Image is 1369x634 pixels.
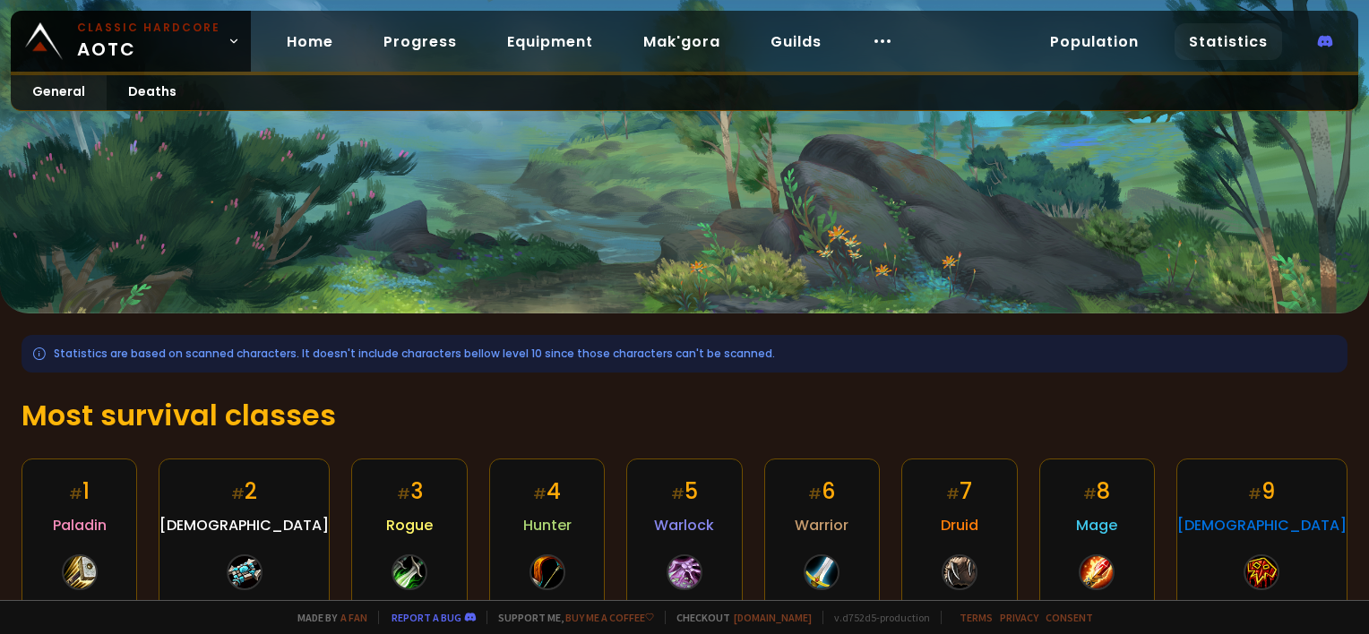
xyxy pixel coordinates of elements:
a: Home [272,23,348,60]
span: [DEMOGRAPHIC_DATA] [159,514,329,536]
div: 1 [69,475,90,507]
a: Population [1036,23,1153,60]
span: Rogue [386,514,433,536]
a: Progress [369,23,471,60]
div: 6 [808,475,835,507]
span: v. d752d5 - production [822,611,930,624]
a: General [11,75,107,110]
a: Classic HardcoreAOTC [11,11,251,72]
small: Classic Hardcore [77,20,220,36]
small: # [808,484,822,504]
div: 3 [397,475,423,507]
a: Equipment [493,23,607,60]
a: Consent [1046,611,1093,624]
span: Warlock [654,514,714,536]
div: 7 [946,475,972,507]
a: Mak'gora [629,23,735,60]
span: Mage [1076,514,1117,536]
div: 8 [1083,475,1110,507]
a: Statistics [1175,23,1282,60]
span: Checkout [665,611,812,624]
a: [DOMAIN_NAME] [734,611,812,624]
a: Guilds [756,23,836,60]
small: # [671,484,684,504]
small: # [533,484,547,504]
small: # [231,484,245,504]
div: 4 [533,475,561,507]
a: Report a bug [392,611,461,624]
span: [DEMOGRAPHIC_DATA] [1177,514,1347,536]
small: # [69,484,82,504]
div: 5 [671,475,698,507]
span: Warrior [795,514,848,536]
small: # [397,484,410,504]
span: Paladin [53,514,107,536]
span: Made by [287,611,367,624]
a: Terms [960,611,993,624]
div: 9 [1248,475,1275,507]
span: Support me, [486,611,654,624]
a: a fan [340,611,367,624]
h1: Most survival classes [22,394,1347,437]
a: Buy me a coffee [565,611,654,624]
span: AOTC [77,20,220,63]
div: Statistics are based on scanned characters. It doesn't include characters bellow level 10 since t... [22,335,1347,373]
small: # [1248,484,1261,504]
a: Privacy [1000,611,1038,624]
span: Hunter [523,514,572,536]
div: 2 [231,475,257,507]
span: Druid [941,514,978,536]
small: # [1083,484,1097,504]
small: # [946,484,960,504]
a: Deaths [107,75,198,110]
